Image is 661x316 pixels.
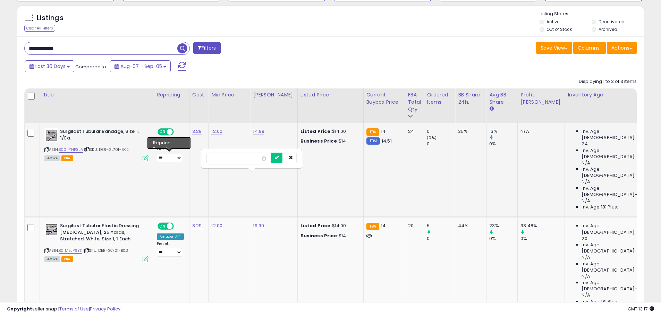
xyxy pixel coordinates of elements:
label: Archived [599,26,617,32]
span: Inv. Age [DEMOGRAPHIC_DATA]: [582,223,645,235]
div: Inventory Age [568,91,647,99]
div: seller snap | | [7,306,120,313]
div: N/A [520,128,559,135]
span: N/A [582,179,590,185]
span: ON [158,223,167,229]
span: Inv. Age [DEMOGRAPHIC_DATA]: [582,261,645,273]
div: 13% [489,128,517,135]
div: Clear All Filters [24,25,55,32]
span: | SKU: DER-GL701-BX.3 [83,248,128,253]
span: Inv. Age [DEMOGRAPHIC_DATA]-180: [582,185,645,198]
div: BB Share 24h. [458,91,483,106]
div: $14.00 [300,223,358,229]
span: OFF [173,223,184,229]
div: Ordered Items [427,91,452,106]
div: 0% [489,236,517,242]
span: Inv. Age [DEMOGRAPHIC_DATA]: [582,166,645,179]
button: Aug-07 - Sep-05 [110,60,171,72]
div: 33.48% [520,223,565,229]
button: Filters [193,42,220,54]
div: Repricing [157,91,186,99]
div: Current Buybox Price [366,91,402,106]
div: 44% [458,223,481,229]
span: OFF [173,129,184,135]
span: 24 [582,141,587,147]
label: Deactivated [599,19,625,25]
span: 14 [381,222,385,229]
a: 3.29 [192,222,202,229]
span: N/A [582,254,590,261]
div: Preset: [157,241,184,257]
span: Inv. Age [DEMOGRAPHIC_DATA]: [582,242,645,254]
div: 20 [408,223,419,229]
div: $14 [300,138,358,144]
button: Last 30 Days [25,60,74,72]
div: 35% [458,128,481,135]
span: FBA [61,155,73,161]
label: Active [546,19,559,25]
div: Min Price [211,91,247,99]
span: N/A [582,160,590,166]
span: | SKU: DER-GL701-BX.2 [84,147,129,152]
span: N/A [582,273,590,280]
div: 0 [427,128,455,135]
a: Terms of Use [59,306,89,312]
span: 20 [582,236,587,242]
a: 12.00 [211,128,222,135]
h5: Listings [37,13,63,23]
div: Listed Price [300,91,361,99]
img: 41aPQYJguqL._SL40_.jpg [44,223,58,237]
span: Inv. Age 181 Plus: [582,204,618,210]
div: 0% [520,236,565,242]
span: 2025-10-7 13:17 GMT [628,306,654,312]
small: FBA [366,128,379,136]
span: Inv. Age [DEMOGRAPHIC_DATA]: [582,128,645,141]
span: Inv. Age 181 Plus: [582,299,618,305]
span: ON [158,129,167,135]
span: FBA [61,256,73,262]
span: Last 30 Days [35,63,66,70]
span: N/A [582,198,590,204]
b: Business Price: [300,138,339,144]
div: ASIN: [44,223,149,261]
div: Profit [PERSON_NAME] [520,91,562,106]
small: Avg BB Share. [489,106,493,112]
span: 14.51 [382,138,392,144]
strong: Copyright [7,306,32,312]
div: $14 [300,233,358,239]
a: Privacy Policy [90,306,120,312]
div: 23% [489,223,517,229]
a: 3.29 [192,128,202,135]
a: B004YNP3LA [59,147,83,153]
div: 24 [408,128,419,135]
span: N/A [582,292,590,298]
span: Columns [578,44,600,51]
div: Avg BB Share [489,91,515,106]
div: 0 [427,141,455,147]
div: 5 [427,223,455,229]
div: FBA Total Qty [408,91,421,113]
span: Inv. Age [DEMOGRAPHIC_DATA]-180: [582,280,645,292]
b: Listed Price: [300,128,332,135]
small: (0%) [427,135,437,140]
span: Compared to: [75,63,107,70]
span: All listings currently available for purchase on Amazon [44,155,60,161]
button: Actions [607,42,637,54]
b: Listed Price: [300,222,332,229]
b: Surgilast Tubular Bandage, Size 1, 1/Ea. [60,128,144,143]
button: Columns [573,42,606,54]
a: 19.99 [253,222,264,229]
img: 41aPQYJguqL._SL40_.jpg [44,128,58,142]
div: 0 [427,236,455,242]
a: B01M5JP6YK [59,248,82,254]
div: [PERSON_NAME] [253,91,294,99]
div: Amazon AI * [157,139,184,145]
div: ASIN: [44,128,149,161]
small: FBM [366,137,380,145]
span: 14 [381,128,385,135]
a: 12.00 [211,222,222,229]
small: FBA [366,223,379,230]
div: Title [43,91,151,99]
b: Surgilast Tubular Elastic Dressing [MEDICAL_DATA], 25 Yards, Stretched, White, Size 1, 1 Each [60,223,144,244]
a: 14.99 [253,128,264,135]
